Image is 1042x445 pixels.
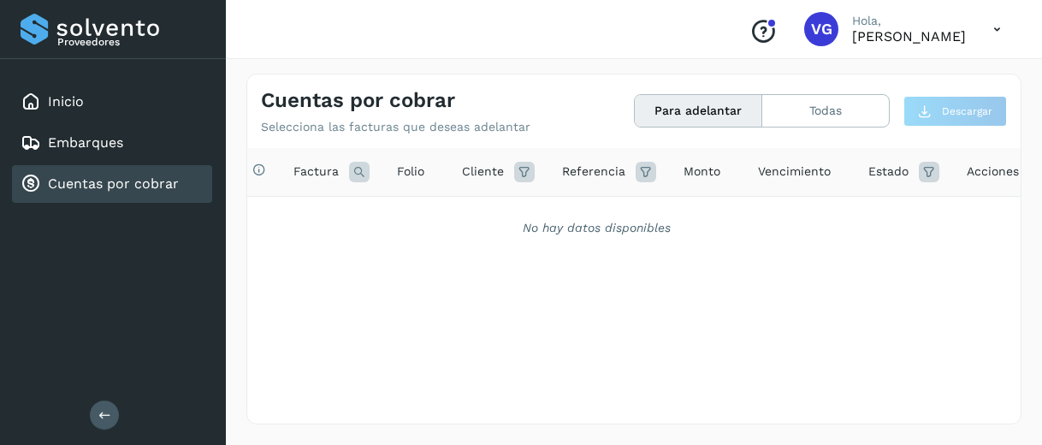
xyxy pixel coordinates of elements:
h4: Cuentas por cobrar [261,88,455,113]
button: Para adelantar [635,95,762,127]
button: Todas [762,95,889,127]
span: Referencia [562,163,625,181]
p: Hola, [852,14,966,28]
span: Factura [293,163,339,181]
p: VIRIDIANA GONZALEZ MENDOZA [852,28,966,44]
span: Descargar [942,104,992,119]
span: Vencimiento [758,163,831,181]
span: Folio [397,163,424,181]
span: Estado [868,163,909,181]
a: Cuentas por cobrar [48,175,179,192]
div: Inicio [12,83,212,121]
div: No hay datos disponibles [232,219,961,237]
p: Proveedores [57,36,205,48]
button: Descargar [903,96,1007,127]
p: Selecciona las facturas que deseas adelantar [261,120,530,134]
span: Acciones [967,163,1019,181]
div: Cuentas por cobrar [12,165,212,203]
span: Monto [684,163,720,181]
a: Embarques [48,134,123,151]
span: Cliente [462,163,504,181]
div: Embarques [12,124,212,162]
a: Inicio [48,93,84,110]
